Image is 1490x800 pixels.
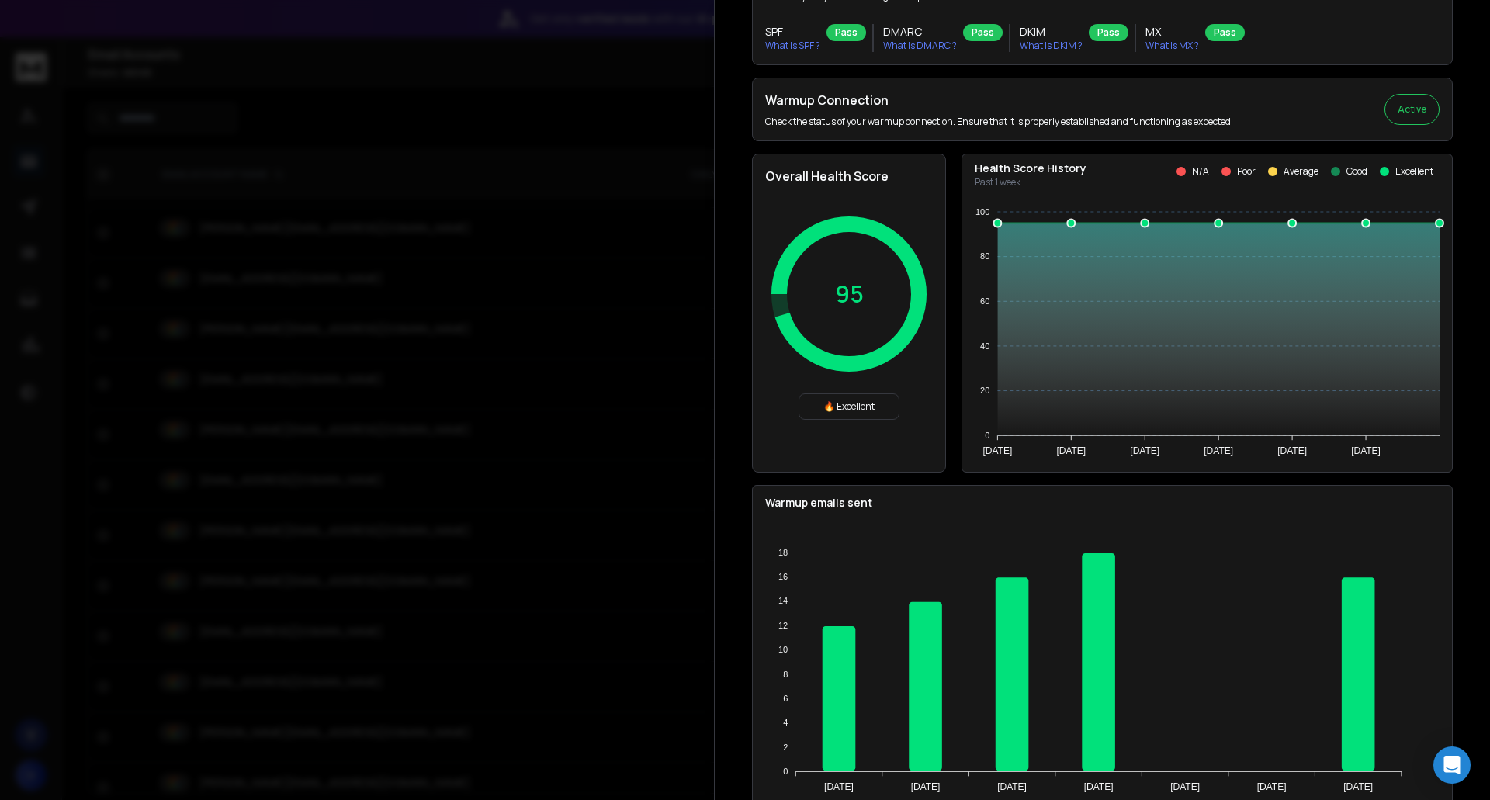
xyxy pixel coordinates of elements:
p: 95 [835,280,864,308]
tspan: [DATE] [1084,781,1114,792]
p: What is DMARC ? [883,40,957,52]
tspan: 20 [980,386,989,395]
tspan: 6 [783,694,788,703]
tspan: 10 [778,645,788,654]
h3: SPF [765,24,820,40]
tspan: [DATE] [1130,445,1159,456]
h2: Overall Health Score [765,167,933,185]
tspan: 14 [778,596,788,605]
tspan: [DATE] [1343,781,1373,792]
p: Poor [1237,165,1256,178]
tspan: 12 [778,621,788,630]
tspan: 0 [985,431,989,440]
tspan: 80 [980,251,989,261]
p: N/A [1192,165,1209,178]
h2: Warmup Connection [765,91,1233,109]
button: Active [1384,94,1440,125]
p: What is SPF ? [765,40,820,52]
tspan: [DATE] [824,781,854,792]
tspan: 8 [783,670,788,679]
p: What is DKIM ? [1020,40,1083,52]
p: Check the status of your warmup connection. Ensure that it is properly established and functionin... [765,116,1233,128]
h3: MX [1145,24,1199,40]
tspan: 16 [778,572,788,581]
tspan: [DATE] [1257,781,1287,792]
div: Open Intercom Messenger [1433,746,1471,784]
tspan: 4 [783,718,788,727]
tspan: 0 [783,767,788,776]
tspan: [DATE] [1056,445,1086,456]
tspan: 18 [778,548,788,557]
p: Average [1284,165,1318,178]
p: Good [1346,165,1367,178]
tspan: 100 [975,207,989,216]
p: Past 1 week [975,176,1086,189]
div: Pass [1089,24,1128,41]
p: Health Score History [975,161,1086,176]
div: Pass [1205,24,1245,41]
tspan: [DATE] [982,445,1012,456]
h3: DKIM [1020,24,1083,40]
tspan: [DATE] [1277,445,1307,456]
p: Warmup emails sent [765,495,1440,511]
tspan: [DATE] [1170,781,1200,792]
tspan: 2 [783,743,788,752]
div: Pass [826,24,866,41]
tspan: 60 [980,296,989,306]
tspan: [DATE] [1204,445,1233,456]
div: Pass [963,24,1003,41]
p: Excellent [1395,165,1433,178]
tspan: [DATE] [911,781,941,792]
tspan: 40 [980,341,989,351]
tspan: [DATE] [1351,445,1381,456]
p: What is MX ? [1145,40,1199,52]
div: 🔥 Excellent [799,393,899,420]
h3: DMARC [883,24,957,40]
tspan: [DATE] [997,781,1027,792]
